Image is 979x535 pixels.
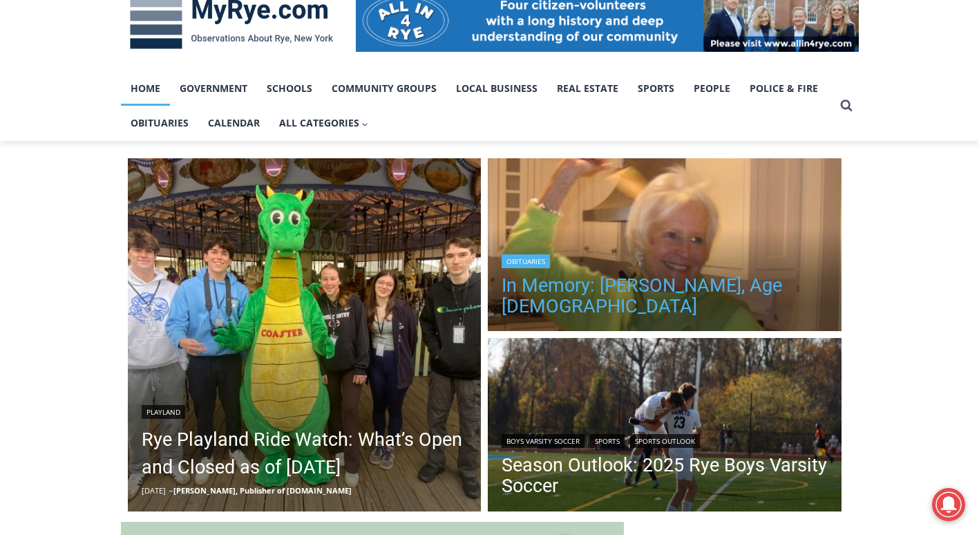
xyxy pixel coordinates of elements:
[740,71,828,106] a: Police & Fire
[502,254,550,268] a: Obituaries
[198,106,269,140] a: Calendar
[488,158,842,335] img: Obituary - Barbara defrondeville
[142,86,203,165] div: "Chef [PERSON_NAME] omakase menu is nirvana for lovers of great Japanese food."
[502,275,828,317] a: In Memory: [PERSON_NAME], Age [DEMOGRAPHIC_DATA]
[121,71,834,141] nav: Primary Navigation
[502,434,584,448] a: Boys Varsity Soccer
[488,338,842,515] a: Read More Season Outlook: 2025 Rye Boys Varsity Soccer
[684,71,740,106] a: People
[322,71,446,106] a: Community Groups
[269,106,379,140] button: Child menu of All Categories
[257,71,322,106] a: Schools
[628,71,684,106] a: Sports
[142,405,185,419] a: Playland
[446,71,547,106] a: Local Business
[590,434,625,448] a: Sports
[488,338,842,515] img: (PHOTO: Alex van der Voort and Lex Cox of Rye Boys Varsity Soccer on Thursday, October 31, 2024 f...
[170,71,257,106] a: Government
[630,434,700,448] a: Sports Outlook
[128,158,482,512] img: (PHOTO: MyRye.com interns from Rye High School with Coaster the Dragon during a Playland Park med...
[834,93,859,118] button: View Search Form
[488,158,842,335] a: Read More In Memory: Barbara de Frondeville, Age 88
[142,426,468,481] a: Rye Playland Ride Watch: What’s Open and Closed as of [DATE]
[502,431,828,448] div: | |
[121,71,170,106] a: Home
[169,485,173,496] span: –
[142,485,166,496] time: [DATE]
[4,142,135,195] span: Open Tues. - Sun. [PHONE_NUMBER]
[128,158,482,512] a: Read More Rye Playland Ride Watch: What’s Open and Closed as of Thursday, September 4, 2025
[361,138,640,169] span: Intern @ [DOMAIN_NAME]
[502,455,828,496] a: Season Outlook: 2025 Rye Boys Varsity Soccer
[121,106,198,140] a: Obituaries
[332,134,669,172] a: Intern @ [DOMAIN_NAME]
[1,139,139,172] a: Open Tues. - Sun. [PHONE_NUMBER]
[547,71,628,106] a: Real Estate
[349,1,653,134] div: Apply Now <> summer and RHS senior internships available
[173,485,352,496] a: [PERSON_NAME], Publisher of [DOMAIN_NAME]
